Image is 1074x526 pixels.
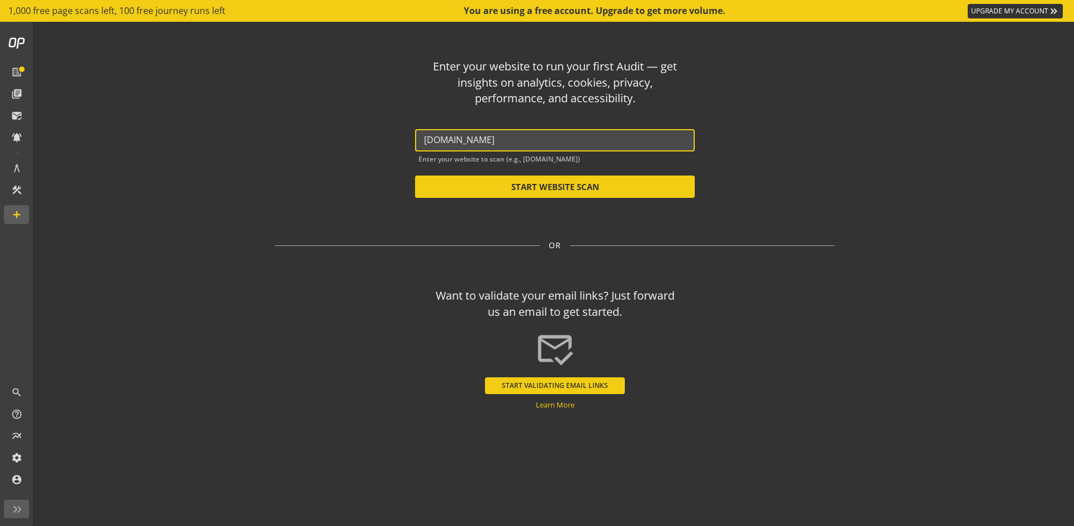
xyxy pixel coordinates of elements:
[11,184,22,196] mat-icon: construction
[11,474,22,485] mat-icon: account_circle
[968,4,1063,18] a: UPGRADE MY ACCOUNT
[431,59,680,107] div: Enter your website to run your first Audit — get insights on analytics, cookies, privacy, perform...
[418,153,580,163] mat-hint: Enter your website to scan (e.g., [DOMAIN_NAME])
[11,88,22,99] mat-icon: library_books
[536,400,574,410] a: Learn More
[8,4,225,17] span: 1,000 free page scans left, 100 free journey runs left
[464,4,727,17] div: You are using a free account. Upgrade to get more volume.
[535,329,574,368] mat-icon: mark_email_read
[11,409,22,420] mat-icon: help_outline
[11,110,22,121] mat-icon: mark_email_read
[424,135,686,145] input: Enter website URL*
[1048,6,1059,17] mat-icon: keyboard_double_arrow_right
[549,240,561,251] span: OR
[11,67,22,78] mat-icon: list_alt
[431,288,680,320] div: Want to validate your email links? Just forward us an email to get started.
[415,176,695,198] button: START WEBSITE SCAN
[11,387,22,398] mat-icon: search
[11,430,22,442] mat-icon: multiline_chart
[11,452,22,463] mat-icon: settings
[11,132,22,143] mat-icon: notifications_active
[485,377,625,394] button: START VALIDATING EMAIL LINKS
[11,209,22,220] mat-icon: add
[11,163,22,174] mat-icon: architecture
